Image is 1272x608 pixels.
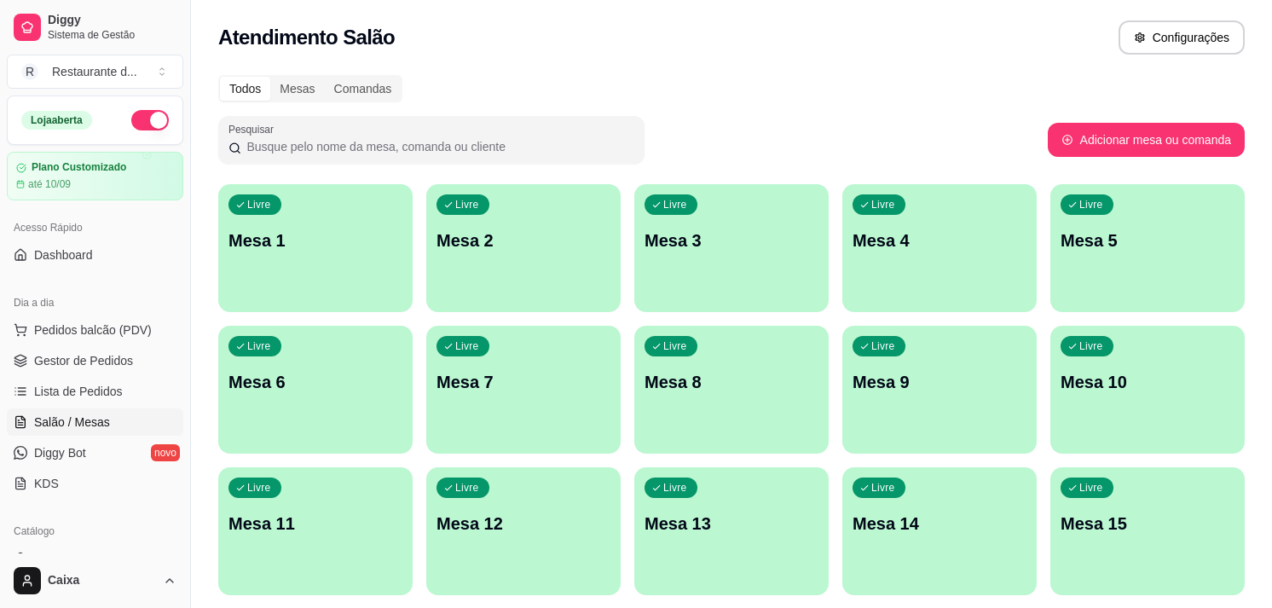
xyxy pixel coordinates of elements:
[7,214,183,241] div: Acesso Rápido
[1079,339,1103,353] p: Livre
[34,246,93,263] span: Dashboard
[7,152,183,200] a: Plano Customizadoaté 10/09
[228,229,402,252] p: Mesa 1
[1048,123,1245,157] button: Adicionar mesa ou comanda
[1061,229,1234,252] p: Mesa 5
[48,13,176,28] span: Diggy
[218,184,413,312] button: LivreMesa 1
[21,63,38,80] span: R
[7,408,183,436] a: Salão / Mesas
[437,229,610,252] p: Mesa 2
[1079,198,1103,211] p: Livre
[7,518,183,545] div: Catálogo
[426,326,621,454] button: LivreMesa 7
[871,198,895,211] p: Livre
[853,229,1026,252] p: Mesa 4
[34,414,110,431] span: Salão / Mesas
[7,439,183,466] a: Diggy Botnovo
[7,289,183,316] div: Dia a dia
[34,352,133,369] span: Gestor de Pedidos
[426,184,621,312] button: LivreMesa 2
[270,77,324,101] div: Mesas
[7,7,183,48] a: DiggySistema de Gestão
[218,24,395,51] h2: Atendimento Salão
[1079,481,1103,495] p: Livre
[634,184,829,312] button: LivreMesa 3
[325,77,402,101] div: Comandas
[7,347,183,374] a: Gestor de Pedidos
[663,339,687,353] p: Livre
[426,467,621,595] button: LivreMesa 12
[634,467,829,595] button: LivreMesa 13
[455,481,479,495] p: Livre
[32,161,126,174] article: Plano Customizado
[1050,467,1245,595] button: LivreMesa 15
[247,481,271,495] p: Livre
[853,370,1026,394] p: Mesa 9
[28,177,71,191] article: até 10/09
[7,241,183,269] a: Dashboard
[842,326,1037,454] button: LivreMesa 9
[853,512,1026,536] p: Mesa 14
[218,467,413,595] button: LivreMesa 11
[663,481,687,495] p: Livre
[34,321,152,339] span: Pedidos balcão (PDV)
[48,573,156,588] span: Caixa
[437,370,610,394] p: Mesa 7
[218,326,413,454] button: LivreMesa 6
[663,198,687,211] p: Livre
[34,444,86,461] span: Diggy Bot
[228,370,402,394] p: Mesa 6
[1050,184,1245,312] button: LivreMesa 5
[455,339,479,353] p: Livre
[7,560,183,601] button: Caixa
[220,77,270,101] div: Todos
[48,28,176,42] span: Sistema de Gestão
[871,339,895,353] p: Livre
[34,475,59,492] span: KDS
[228,122,280,136] label: Pesquisar
[7,545,183,572] a: Produtos
[455,198,479,211] p: Livre
[247,339,271,353] p: Livre
[34,550,82,567] span: Produtos
[1050,326,1245,454] button: LivreMesa 10
[634,326,829,454] button: LivreMesa 8
[645,370,818,394] p: Mesa 8
[871,481,895,495] p: Livre
[7,378,183,405] a: Lista de Pedidos
[842,467,1037,595] button: LivreMesa 14
[7,470,183,497] a: KDS
[131,110,169,130] button: Alterar Status
[247,198,271,211] p: Livre
[842,184,1037,312] button: LivreMesa 4
[228,512,402,536] p: Mesa 11
[7,55,183,89] button: Select a team
[52,63,137,80] div: Restaurante d ...
[1061,512,1234,536] p: Mesa 15
[645,229,818,252] p: Mesa 3
[7,316,183,344] button: Pedidos balcão (PDV)
[1119,20,1245,55] button: Configurações
[437,512,610,536] p: Mesa 12
[21,111,92,130] div: Loja aberta
[645,512,818,536] p: Mesa 13
[34,383,123,400] span: Lista de Pedidos
[241,138,634,155] input: Pesquisar
[1061,370,1234,394] p: Mesa 10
